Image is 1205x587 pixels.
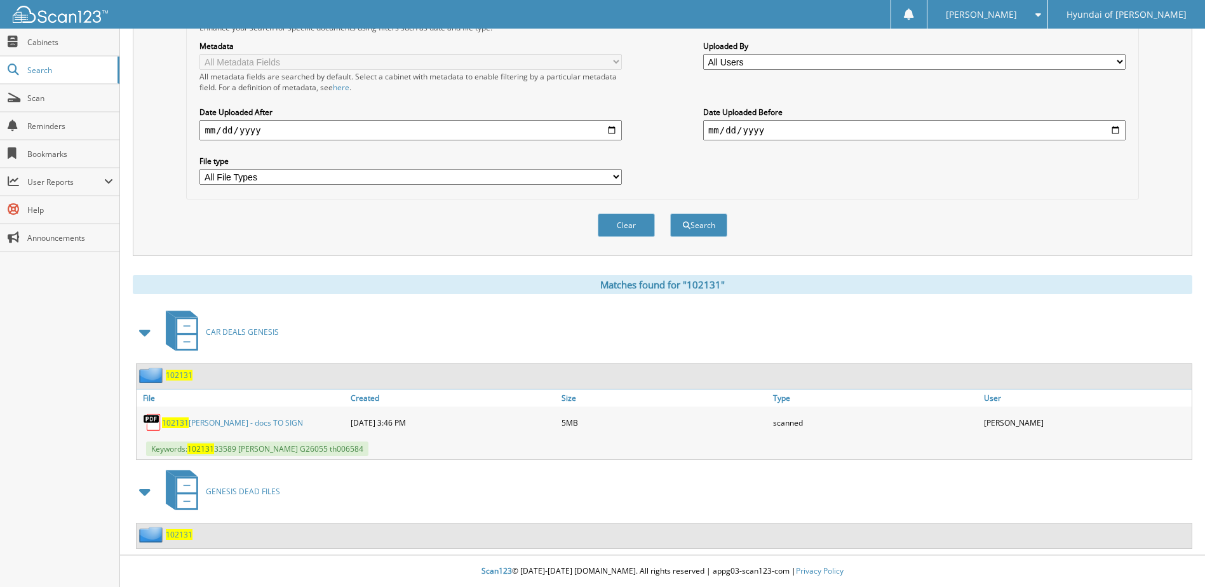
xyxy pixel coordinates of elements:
[166,370,192,381] a: 102131
[1141,526,1205,587] iframe: Chat Widget
[139,527,166,543] img: folder2.png
[347,410,558,435] div: [DATE] 3:46 PM
[199,41,622,51] label: Metadata
[133,275,1192,294] div: Matches found for "102131"
[27,233,113,243] span: Announcements
[27,65,111,76] span: Search
[143,413,162,432] img: PDF.png
[558,389,769,407] a: Size
[27,177,104,187] span: User Reports
[770,389,981,407] a: Type
[206,327,279,337] span: CAR DEALS GENESIS
[206,486,280,497] span: GENESIS DEAD FILES
[166,529,192,540] a: 102131
[139,367,166,383] img: folder2.png
[187,443,214,454] span: 102131
[158,307,279,357] a: CAR DEALS GENESIS
[27,37,113,48] span: Cabinets
[481,565,512,576] span: Scan123
[347,389,558,407] a: Created
[27,149,113,159] span: Bookmarks
[158,466,280,516] a: GENESIS DEAD FILES
[670,213,727,237] button: Search
[703,107,1126,118] label: Date Uploaded Before
[199,120,622,140] input: start
[199,107,622,118] label: Date Uploaded After
[946,11,1017,18] span: [PERSON_NAME]
[13,6,108,23] img: scan123-logo-white.svg
[27,205,113,215] span: Help
[981,389,1192,407] a: User
[333,82,349,93] a: here
[981,410,1192,435] div: [PERSON_NAME]
[703,41,1126,51] label: Uploaded By
[558,410,769,435] div: 5MB
[120,556,1205,587] div: © [DATE]-[DATE] [DOMAIN_NAME]. All rights reserved | appg03-scan123-com |
[770,410,981,435] div: scanned
[146,442,368,456] span: Keywords: 33589 [PERSON_NAME] G26055 th006584
[598,213,655,237] button: Clear
[796,565,844,576] a: Privacy Policy
[27,121,113,132] span: Reminders
[27,93,113,104] span: Scan
[137,389,347,407] a: File
[162,417,189,428] span: 102131
[1067,11,1187,18] span: Hyundai of [PERSON_NAME]
[199,156,622,166] label: File type
[703,120,1126,140] input: end
[162,417,303,428] a: 102131[PERSON_NAME] - docs TO SIGN
[199,71,622,93] div: All metadata fields are searched by default. Select a cabinet with metadata to enable filtering b...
